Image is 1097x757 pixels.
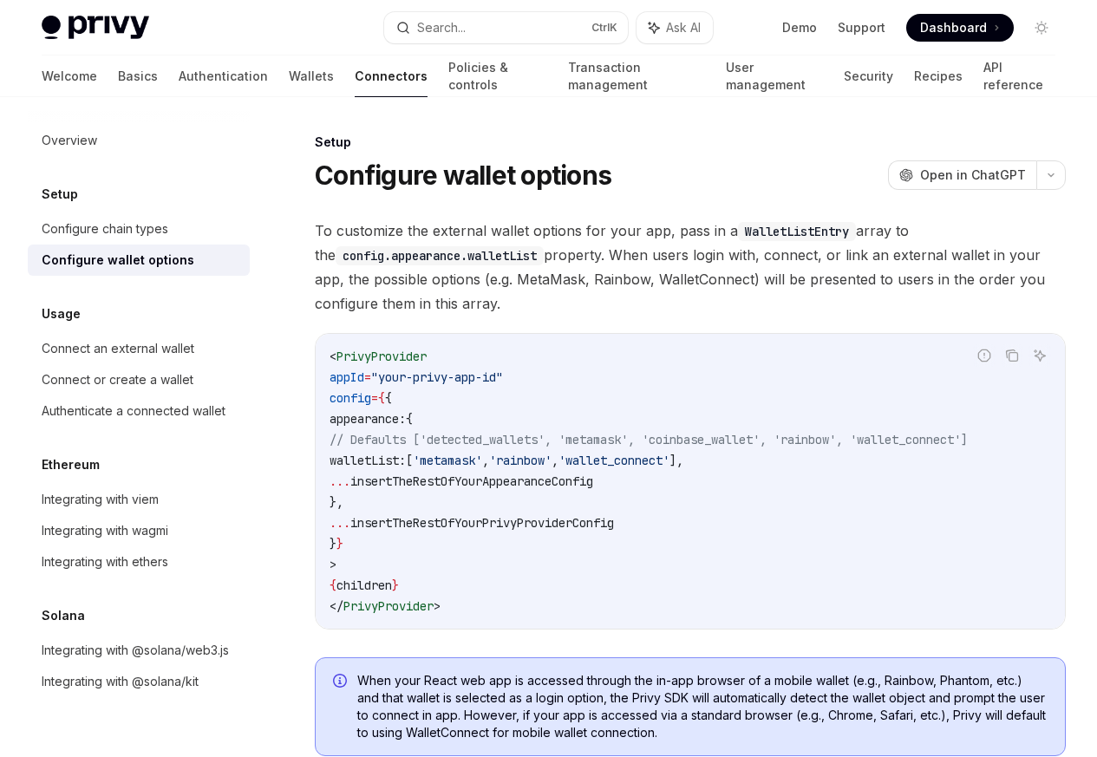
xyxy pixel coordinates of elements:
a: Welcome [42,55,97,97]
span: Ctrl K [591,21,617,35]
div: Overview [42,130,97,151]
span: > [330,557,336,572]
a: Authenticate a connected wallet [28,395,250,427]
a: Integrating with @solana/kit [28,666,250,697]
span: { [406,411,413,427]
span: appearance: [330,411,406,427]
span: }, [330,494,343,510]
a: Demo [782,19,817,36]
span: ... [330,515,350,531]
span: [ [406,453,413,468]
div: Integrating with ethers [42,551,168,572]
span: > [434,598,441,614]
h5: Solana [42,605,85,626]
button: Ask AI [1028,344,1051,367]
a: Dashboard [906,14,1014,42]
a: Authentication [179,55,268,97]
a: API reference [983,55,1055,97]
a: Recipes [914,55,963,97]
a: Integrating with wagmi [28,515,250,546]
h5: Setup [42,184,78,205]
span: insertTheRestOfYourPrivyProviderConfig [350,515,614,531]
span: , [552,453,558,468]
span: </ [330,598,343,614]
span: { [378,390,385,406]
span: PrivyProvider [343,598,434,614]
span: , [482,453,489,468]
span: { [385,390,392,406]
div: Search... [417,17,466,38]
div: Integrating with @solana/web3.js [42,640,229,661]
a: Configure wallet options [28,245,250,276]
span: config [330,390,371,406]
div: Integrating with @solana/kit [42,671,199,692]
div: Connect an external wallet [42,338,194,359]
a: Overview [28,125,250,156]
a: Basics [118,55,158,97]
div: Connect or create a wallet [42,369,193,390]
button: Report incorrect code [973,344,996,367]
a: Wallets [289,55,334,97]
span: Dashboard [920,19,987,36]
a: Connectors [355,55,428,97]
button: Toggle dark mode [1028,14,1055,42]
span: } [392,578,399,593]
a: Policies & controls [448,55,547,97]
img: light logo [42,16,149,40]
code: config.appearance.walletList [336,246,544,265]
span: < [330,349,336,364]
a: Integrating with viem [28,484,250,515]
a: Configure chain types [28,213,250,245]
span: = [371,390,378,406]
div: Integrating with wagmi [42,520,168,541]
a: Security [844,55,893,97]
a: Transaction management [568,55,705,97]
div: Configure wallet options [42,250,194,271]
span: 'metamask' [413,453,482,468]
div: Authenticate a connected wallet [42,401,225,421]
button: Open in ChatGPT [888,160,1036,190]
a: Support [838,19,885,36]
span: insertTheRestOfYourAppearanceConfig [350,473,593,489]
span: } [336,536,343,551]
span: Ask AI [666,19,701,36]
div: Configure chain types [42,219,168,239]
span: ... [330,473,350,489]
h1: Configure wallet options [315,160,611,191]
span: appId [330,369,364,385]
span: } [330,536,336,551]
h5: Usage [42,303,81,324]
span: ], [669,453,683,468]
button: Copy the contents from the code block [1001,344,1023,367]
a: Integrating with ethers [28,546,250,578]
span: { [330,578,336,593]
a: Integrating with @solana/web3.js [28,635,250,666]
span: walletList: [330,453,406,468]
span: PrivyProvider [336,349,427,364]
button: Ask AI [637,12,713,43]
button: Search...CtrlK [384,12,628,43]
code: WalletListEntry [738,222,856,241]
a: User management [726,55,823,97]
svg: Info [333,674,350,691]
div: Integrating with viem [42,489,159,510]
span: = [364,369,371,385]
span: When your React web app is accessed through the in-app browser of a mobile wallet (e.g., Rainbow,... [357,672,1048,741]
div: Setup [315,134,1066,151]
span: 'wallet_connect' [558,453,669,468]
span: 'rainbow' [489,453,552,468]
span: children [336,578,392,593]
span: // Defaults ['detected_wallets', 'metamask', 'coinbase_wallet', 'rainbow', 'wallet_connect'] [330,432,968,447]
span: Open in ChatGPT [920,166,1026,184]
a: Connect or create a wallet [28,364,250,395]
span: "your-privy-app-id" [371,369,503,385]
h5: Ethereum [42,454,100,475]
span: To customize the external wallet options for your app, pass in a array to the property. When user... [315,219,1066,316]
a: Connect an external wallet [28,333,250,364]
